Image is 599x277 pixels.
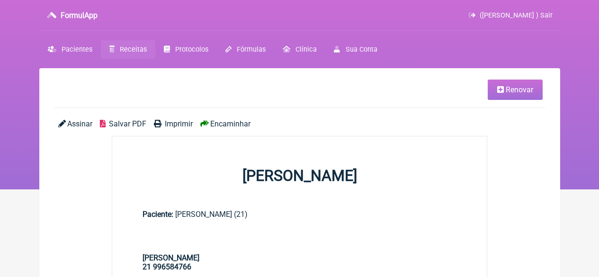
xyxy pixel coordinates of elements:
[506,85,533,94] span: Renovar
[274,40,325,59] a: Clínica
[295,45,317,54] span: Clínica
[39,40,101,59] a: Pacientes
[325,40,385,59] a: Sua Conta
[100,119,146,128] a: Salvar PDF
[109,119,146,128] span: Salvar PDF
[480,11,553,19] span: ([PERSON_NAME] ) Sair
[143,210,457,219] div: [PERSON_NAME] (21)
[67,119,92,128] span: Assinar
[143,210,173,219] span: Paciente:
[175,45,208,54] span: Protocolos
[154,119,193,128] a: Imprimir
[210,119,250,128] span: Encaminhar
[143,253,199,271] strong: [PERSON_NAME] 21 996584766
[155,40,217,59] a: Protocolos
[165,119,193,128] span: Imprimir
[120,45,147,54] span: Receitas
[112,167,487,185] h1: [PERSON_NAME]
[488,80,543,100] a: Renovar
[58,119,92,128] a: Assinar
[346,45,377,54] span: Sua Conta
[217,40,274,59] a: Fórmulas
[101,40,155,59] a: Receitas
[469,11,552,19] a: ([PERSON_NAME] ) Sair
[200,119,250,128] a: Encaminhar
[62,45,92,54] span: Pacientes
[61,11,98,20] h3: FormulApp
[237,45,266,54] span: Fórmulas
